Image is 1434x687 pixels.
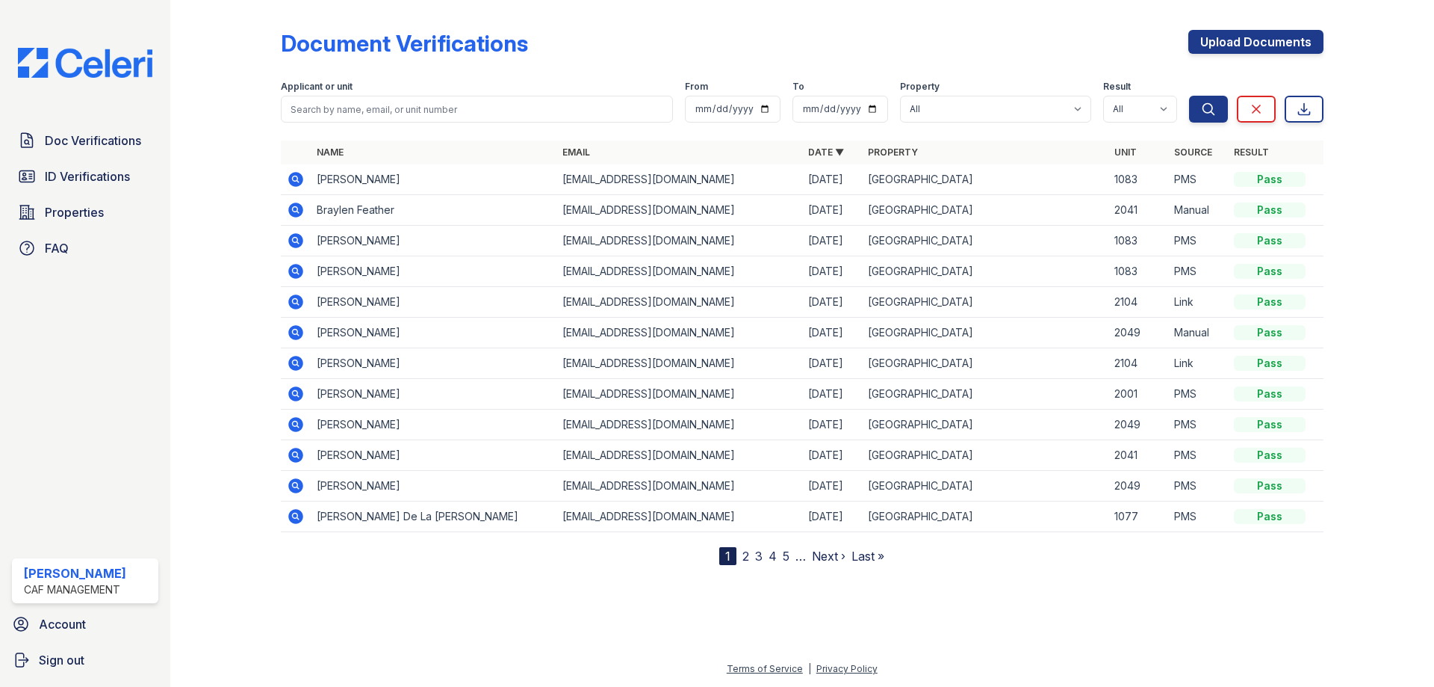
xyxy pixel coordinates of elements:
[1108,318,1168,348] td: 2049
[1168,379,1228,410] td: PMS
[556,256,802,287] td: [EMAIL_ADDRESS][DOMAIN_NAME]
[1168,195,1228,226] td: Manual
[862,502,1108,532] td: [GEOGRAPHIC_DATA]
[1234,325,1306,340] div: Pass
[802,287,862,318] td: [DATE]
[1108,440,1168,471] td: 2041
[1108,410,1168,440] td: 2049
[556,502,802,532] td: [EMAIL_ADDRESS][DOMAIN_NAME]
[562,147,590,158] a: Email
[802,195,862,226] td: [DATE]
[6,645,164,675] a: Sign out
[685,81,708,93] label: From
[1234,478,1306,493] div: Pass
[311,226,556,256] td: [PERSON_NAME]
[556,379,802,410] td: [EMAIL_ADDRESS][DOMAIN_NAME]
[862,471,1108,502] td: [GEOGRAPHIC_DATA]
[556,164,802,195] td: [EMAIL_ADDRESS][DOMAIN_NAME]
[311,256,556,287] td: [PERSON_NAME]
[45,132,141,150] span: Doc Verifications
[311,471,556,502] td: [PERSON_NAME]
[12,197,158,227] a: Properties
[727,663,803,674] a: Terms of Service
[1108,379,1168,410] td: 2001
[311,379,556,410] td: [PERSON_NAME]
[1234,233,1306,248] div: Pass
[1234,264,1306,279] div: Pass
[45,239,69,257] span: FAQ
[1188,30,1323,54] a: Upload Documents
[281,81,353,93] label: Applicant or unit
[755,549,763,564] a: 3
[311,318,556,348] td: [PERSON_NAME]
[802,471,862,502] td: [DATE]
[1108,502,1168,532] td: 1077
[802,348,862,379] td: [DATE]
[816,663,878,674] a: Privacy Policy
[862,379,1108,410] td: [GEOGRAPHIC_DATA]
[12,233,158,263] a: FAQ
[868,147,918,158] a: Property
[1108,287,1168,318] td: 2104
[6,48,164,78] img: CE_Logo_Blue-a8612792a0a2168367f1c8372b55b34899dd931a85d93a1a3d3e32e68fde9ad4.png
[12,126,158,155] a: Doc Verifications
[1114,147,1137,158] a: Unit
[862,287,1108,318] td: [GEOGRAPHIC_DATA]
[45,167,130,185] span: ID Verifications
[311,287,556,318] td: [PERSON_NAME]
[1234,172,1306,187] div: Pass
[311,410,556,440] td: [PERSON_NAME]
[556,410,802,440] td: [EMAIL_ADDRESS][DOMAIN_NAME]
[556,226,802,256] td: [EMAIL_ADDRESS][DOMAIN_NAME]
[1108,164,1168,195] td: 1083
[556,318,802,348] td: [EMAIL_ADDRESS][DOMAIN_NAME]
[851,549,884,564] a: Last »
[802,318,862,348] td: [DATE]
[802,440,862,471] td: [DATE]
[862,348,1108,379] td: [GEOGRAPHIC_DATA]
[1168,502,1228,532] td: PMS
[802,164,862,195] td: [DATE]
[1103,81,1131,93] label: Result
[862,164,1108,195] td: [GEOGRAPHIC_DATA]
[24,582,126,597] div: CAF Management
[6,609,164,639] a: Account
[1168,164,1228,195] td: PMS
[39,651,84,669] span: Sign out
[39,615,86,633] span: Account
[1168,318,1228,348] td: Manual
[719,547,736,565] div: 1
[862,256,1108,287] td: [GEOGRAPHIC_DATA]
[1174,147,1212,158] a: Source
[742,549,749,564] a: 2
[808,147,844,158] a: Date ▼
[1234,386,1306,401] div: Pass
[1108,195,1168,226] td: 2041
[802,226,862,256] td: [DATE]
[1234,295,1306,309] div: Pass
[1108,471,1168,502] td: 2049
[556,440,802,471] td: [EMAIL_ADDRESS][DOMAIN_NAME]
[802,502,862,532] td: [DATE]
[802,256,862,287] td: [DATE]
[802,379,862,410] td: [DATE]
[45,203,104,221] span: Properties
[281,96,673,123] input: Search by name, email, or unit number
[311,195,556,226] td: Braylen Feather
[1234,509,1306,524] div: Pass
[769,549,777,564] a: 4
[900,81,940,93] label: Property
[862,440,1108,471] td: [GEOGRAPHIC_DATA]
[1234,448,1306,463] div: Pass
[556,195,802,226] td: [EMAIL_ADDRESS][DOMAIN_NAME]
[1168,410,1228,440] td: PMS
[862,195,1108,226] td: [GEOGRAPHIC_DATA]
[1108,226,1168,256] td: 1083
[556,287,802,318] td: [EMAIL_ADDRESS][DOMAIN_NAME]
[795,547,806,565] span: …
[1108,348,1168,379] td: 2104
[783,549,789,564] a: 5
[802,410,862,440] td: [DATE]
[1234,417,1306,432] div: Pass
